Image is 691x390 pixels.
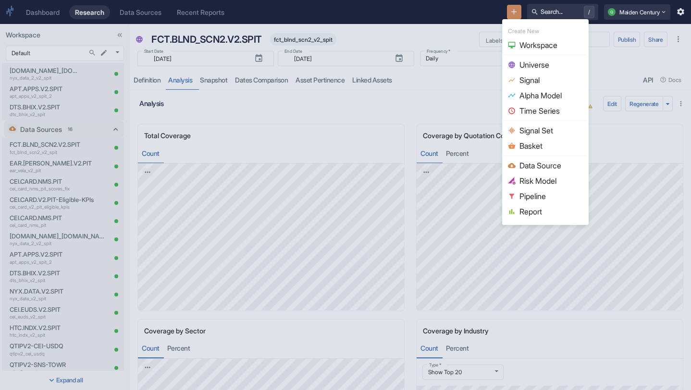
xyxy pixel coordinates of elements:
[519,206,583,217] span: Report
[519,59,583,71] span: Universe
[519,160,583,171] span: Data Source
[519,175,583,187] span: Risk Model
[519,140,583,152] span: Basket
[519,74,583,86] span: Signal
[519,90,583,101] span: Alpha Model
[519,125,583,136] span: Signal Set
[519,39,583,51] span: Workspace
[519,105,583,117] span: Time Series
[519,190,583,202] span: Pipeline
